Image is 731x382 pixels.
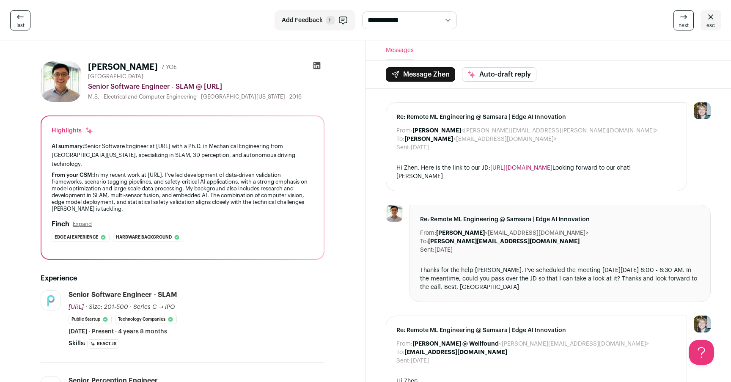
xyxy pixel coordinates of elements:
a: esc [701,10,721,30]
span: Edge ai experience [55,233,98,242]
div: Senior Software Engineer - SLAM [69,290,177,300]
span: Re: Remote ML Engineering @ Samsara | Edge AI Innovation [396,326,676,335]
span: Series C → IPO [133,304,175,310]
img: 06315fecea4b702dd3d78a4ce4638de436d8d08a71a261f359845d3802005b90.png [41,291,60,310]
h2: Finch [52,219,69,229]
span: · [130,303,132,311]
h2: Experience [41,273,324,283]
div: Senior Software Engineer - SLAM @ [URL] [88,82,324,92]
b: [PERSON_NAME][EMAIL_ADDRESS][DOMAIN_NAME] [428,239,580,245]
span: F [326,16,335,25]
span: From your CSM: [52,172,94,178]
dt: From: [420,229,436,237]
dt: Sent: [396,357,411,365]
li: Public Startup [69,315,112,324]
b: [EMAIL_ADDRESS][DOMAIN_NAME] [404,349,507,355]
span: Skills: [69,339,85,348]
span: AI summary: [52,143,84,149]
button: Add Feedback F [275,10,355,30]
span: Re: Remote ML Engineering @ Samsara | Edge AI Innovation [420,215,700,224]
div: Thanks for the help [PERSON_NAME]. I've scheduled the meeting [DATE][DATE] 8:00 - 8:30 AM. In the... [420,266,700,291]
dt: From: [396,126,412,135]
dt: From: [396,340,412,348]
b: [PERSON_NAME] [404,136,453,142]
img: 6494470-medium_jpg [694,102,711,119]
button: Message Zhen [386,67,455,82]
div: 7 YOE [161,63,177,71]
img: 6510c485b7288f11b0ffd827a62049364cfd15bea208877353ae1c0adc539923 [386,205,403,222]
dt: To: [420,237,428,246]
img: 6494470-medium_jpg [694,316,711,333]
span: next [679,22,689,29]
dd: [DATE] [411,143,429,152]
dt: Sent: [420,246,434,254]
div: In my recent work at [URL], I’ve led development of data-driven validation frameworks, scenario t... [52,172,313,212]
button: Expand [73,221,92,228]
li: Technology Companies [115,315,177,324]
dt: To: [396,135,404,143]
li: React.js [87,339,119,349]
dd: [DATE] [411,357,429,365]
dt: Sent: [396,143,411,152]
a: last [10,10,30,30]
span: esc [706,22,715,29]
div: Highlights [52,126,93,135]
span: [URL] [69,304,84,310]
button: Auto-draft reply [462,67,536,82]
a: next [673,10,694,30]
dd: <[PERSON_NAME][EMAIL_ADDRESS][PERSON_NAME][DOMAIN_NAME]> [412,126,658,135]
b: [PERSON_NAME] [436,230,485,236]
img: 6510c485b7288f11b0ffd827a62049364cfd15bea208877353ae1c0adc539923 [41,61,81,102]
span: Hardware background [116,233,172,242]
span: [DATE] - Present · 4 years 8 months [69,327,167,336]
dd: <[EMAIL_ADDRESS][DOMAIN_NAME]> [404,135,557,143]
b: [PERSON_NAME] @ Wellfound [412,341,499,347]
dt: To: [396,348,404,357]
span: · Size: 201-500 [85,304,128,310]
div: M.S. - Electrical and Computer Engineering - [GEOGRAPHIC_DATA][US_STATE] - 2016 [88,93,324,100]
span: last [16,22,25,29]
iframe: Help Scout Beacon - Open [689,340,714,365]
b: [PERSON_NAME] [412,128,461,134]
span: Add Feedback [282,16,323,25]
div: Hi Zhen. Here is the link to our JD: Looking forward to our chat! [PERSON_NAME] [396,164,676,181]
button: Messages [386,41,414,60]
span: [GEOGRAPHIC_DATA] [88,73,143,80]
h1: [PERSON_NAME] [88,61,158,73]
span: Re: Remote ML Engineering @ Samsara | Edge AI Innovation [396,113,676,121]
dd: <[EMAIL_ADDRESS][DOMAIN_NAME]> [436,229,588,237]
dd: [DATE] [434,246,453,254]
div: Senior Software Engineer at [URL] with a Ph.D. in Mechanical Engineering from [GEOGRAPHIC_DATA][U... [52,142,313,168]
dd: <[PERSON_NAME][EMAIL_ADDRESS][DOMAIN_NAME]> [412,340,649,348]
a: [URL][DOMAIN_NAME] [490,165,552,171]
